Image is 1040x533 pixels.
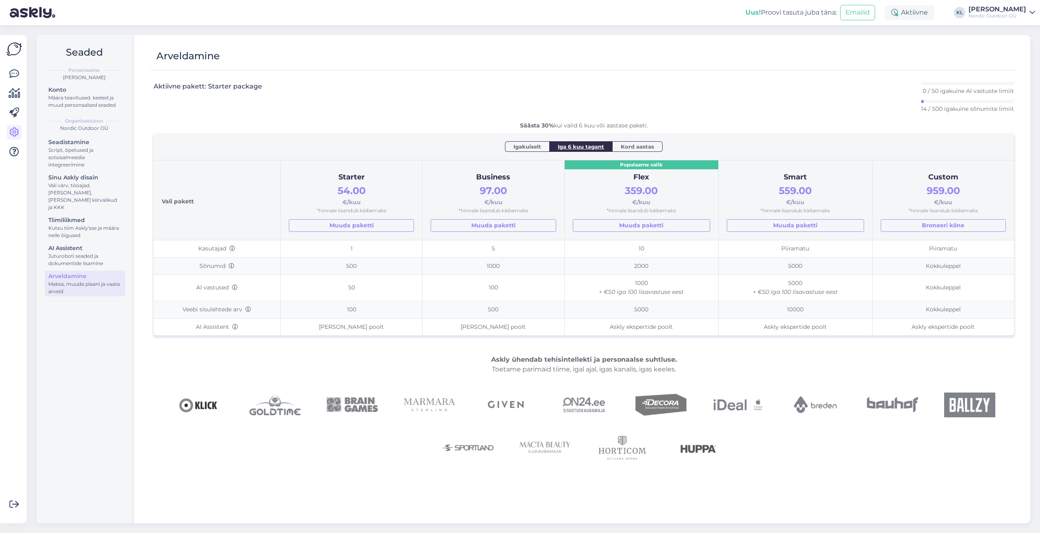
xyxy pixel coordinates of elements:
i: + €50 iga 100 lisavastuse eest [753,288,838,296]
div: kui valid 6 kuu või aastase paketi. [154,121,1014,130]
div: €/kuu [431,183,556,207]
a: Muuda paketti [727,219,864,232]
div: *hinnale lisandub käibemaks [727,207,864,215]
div: *hinnale lisandub käibemaks [573,207,710,215]
div: Konto [48,86,121,94]
div: KL [954,7,965,18]
h3: Aktiivne pakett: Starter package [154,82,262,91]
a: Muuda paketti [289,219,414,232]
h2: Seaded [43,45,125,60]
td: 5 [422,240,564,258]
b: Askly ühendab tehisintellekti ja personaalse suhtluse. [491,356,677,363]
a: KontoMäära teavitused, keeled ja muud personaalsed seaded [45,84,125,110]
div: Nordic Outdoor OÜ [968,13,1026,19]
div: Starter [289,172,414,183]
span: 97.00 [480,185,507,196]
div: Vali värv, tööajad, [PERSON_NAME], [PERSON_NAME] kiirvalikud ja KKK [48,182,121,211]
div: *hinnale lisandub käibemaks [431,207,556,215]
button: Broneeri kõne [881,219,1006,232]
td: 1000 [422,257,564,275]
p: 14 / 500 igakuine sõnumite limiit [921,105,1014,113]
div: Populaarne valik [565,160,718,170]
a: SeadistamineScript, õpetused ja sotsiaalmeedia integreerimine [45,137,125,170]
div: Toetame parimaid tiime, igal ajal, igas kanalis, igas keeles. [154,355,1014,374]
a: ArveldamineMaksa, muuda plaani ja vaata arveid [45,271,125,296]
span: 359.00 [625,185,658,196]
a: TiimiliikmedKutsu tiim Askly'sse ja määra neile õigused [45,215,125,240]
div: Business [431,172,556,183]
button: Emailid [840,5,875,20]
img: Given [481,379,532,430]
div: Sinu Askly disain [48,173,121,182]
div: Proovi tasuta juba täna: [745,8,837,17]
div: AI Assistent [48,244,121,252]
div: *hinnale lisandub käibemaks [881,207,1006,215]
span: Kord aastas [621,142,654,151]
span: 54.00 [338,185,366,196]
td: Kokkuleppel [872,257,1014,275]
div: Juturoboti seaded ja dokumentide lisamine [48,252,121,267]
td: Askly ekspertide poolt [564,318,718,335]
td: AI Assistent [154,318,280,335]
div: Maksa, muuda plaani ja vaata arveid [48,281,121,295]
img: Goldtime [249,379,301,430]
a: Muuda paketti [573,219,710,232]
p: 0 / 50 igakuine AI vastuste limiit [923,87,1014,95]
div: Aktiivne [885,5,934,20]
td: Askly ekspertide poolt [718,318,872,335]
i: + €50 iga 100 lisavastuse eest [599,288,684,296]
td: Kasutajad [154,240,280,258]
div: €/kuu [573,183,710,207]
div: Tiimiliikmed [48,216,121,224]
td: 500 [280,257,422,275]
td: 100 [280,301,422,318]
img: Braingames [327,379,378,430]
td: Kokkuleppel [872,275,1014,301]
div: Kutsu tiim Askly'sse ja määra neile õigused [48,224,121,239]
td: Piiramatu [872,240,1014,258]
img: Breden [790,379,841,430]
td: 500 [422,301,564,318]
td: 2000 [564,257,718,275]
td: 10 [564,240,718,258]
b: Organisatsioon [65,117,103,125]
a: Sinu Askly disainVali värv, tööajad, [PERSON_NAME], [PERSON_NAME] kiirvalikud ja KKK [45,172,125,212]
img: Decora [635,379,687,430]
img: Sportland [442,434,494,462]
div: €/kuu [289,183,414,207]
td: 1 [280,240,422,258]
div: Smart [727,172,864,183]
span: 959.00 [927,185,960,196]
td: [PERSON_NAME] poolt [422,318,564,335]
b: Uus! [745,9,761,16]
td: 5000 [718,257,872,275]
span: Iga 6 kuu tagant [558,142,604,151]
td: AI vastused [154,275,280,301]
td: Piiramatu [718,240,872,258]
div: €/kuu [727,183,864,207]
img: Huppa [674,434,725,462]
td: 1000 [564,275,718,301]
td: Kokkuleppel [872,301,1014,318]
div: [PERSON_NAME] [968,6,1026,13]
div: [PERSON_NAME] [43,74,125,81]
div: Script, õpetused ja sotsiaalmeedia integreerimine [48,147,121,168]
td: [PERSON_NAME] poolt [280,318,422,335]
span: 559.00 [779,185,812,196]
td: 10000 [718,301,872,318]
img: Ballzy [944,379,995,430]
img: Horticom [597,434,648,462]
b: Personaalne [68,67,100,74]
td: 50 [280,275,422,301]
img: bauhof [867,379,918,430]
b: Säästa 30% [520,122,554,129]
div: Seadistamine [48,138,121,147]
img: Marmarasterling [404,379,455,430]
div: Arveldamine [48,272,121,281]
div: Nordic Outdoor OÜ [43,125,125,132]
a: AI AssistentJuturoboti seaded ja dokumentide lisamine [45,243,125,268]
td: 100 [422,275,564,301]
td: 5000 [718,275,872,301]
img: On24 [558,379,609,430]
span: Igakuiselt [513,142,541,151]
